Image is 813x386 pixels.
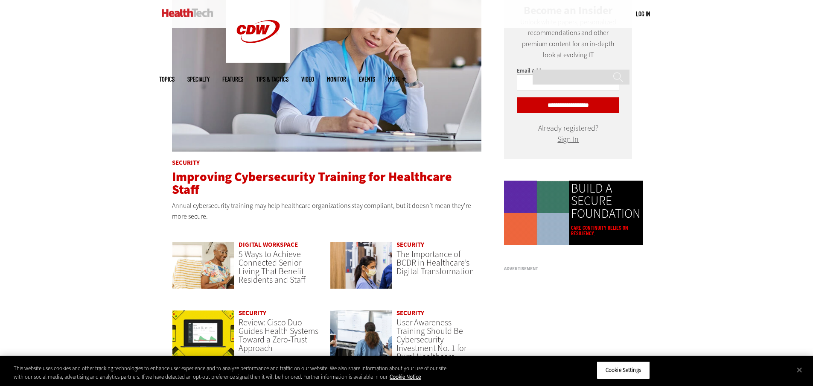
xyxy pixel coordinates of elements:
a: Doctors reviewing information boards [330,310,393,366]
div: Already registered? [517,126,619,142]
a: Improving Cybersecurity Training for Healthcare Staff [172,168,452,198]
a: Review: Cisco Duo Guides Health Systems Toward a Zero-Trust Approach [239,317,318,354]
a: Security [396,309,424,317]
a: CDW [226,56,290,65]
a: Log in [636,10,650,18]
a: 5 Ways to Achieve Connected Senior Living That Benefit Residents and Staff [239,249,306,286]
a: BUILD A SECURE FOUNDATION [571,182,641,220]
a: Sign In [557,134,579,144]
h3: Advertisement [504,266,632,271]
img: Doctors reviewing tablet [330,242,393,289]
a: Networking Solutions for Senior Living [172,242,235,298]
span: Topics [159,76,175,82]
a: More information about your privacy [390,373,421,380]
a: Security [239,309,266,317]
img: Networking Solutions for Senior Living [172,242,235,289]
span: More [388,76,406,82]
a: Video [301,76,314,82]
img: Doctors reviewing information boards [330,310,393,358]
a: User Awareness Training Should Be Cybersecurity Investment No. 1 for Rural Healthcare [396,317,466,363]
img: Home [162,9,213,17]
button: Cookie Settings [597,361,650,379]
a: Cisco Duo [172,310,235,366]
img: Colorful animated shapes [504,181,569,246]
a: Tips & Tactics [256,76,288,82]
p: Annual cybersecurity training may help healthcare organizations stay compliant, but it doesn’t me... [172,200,482,222]
a: Care continuity relies on resiliency. [571,225,641,236]
label: Email Address [517,67,551,74]
a: Security [396,240,424,249]
div: This website uses cookies and other tracking technologies to enhance user experience and to analy... [14,364,447,381]
span: Specialty [187,76,210,82]
a: Security [172,158,200,167]
img: Cisco Duo [172,310,235,358]
a: Events [359,76,375,82]
button: Close [790,360,809,379]
a: Digital Workspace [239,240,298,249]
a: Features [222,76,243,82]
a: MonITor [327,76,346,82]
div: User menu [636,9,650,18]
a: The Importance of BCDR in Healthcare’s Digital Transformation [396,249,474,277]
a: Doctors reviewing tablet [330,242,393,298]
